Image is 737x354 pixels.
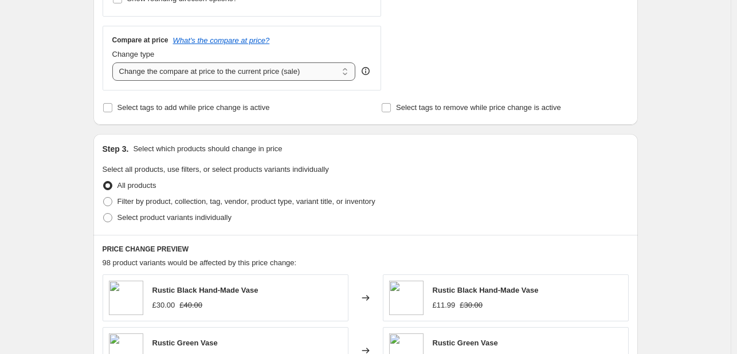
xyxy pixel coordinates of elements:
img: M02102019007_80x.jpg [389,281,424,315]
span: Select tags to add while price change is active [117,103,270,112]
h3: Compare at price [112,36,168,45]
img: M02102019007_80x.jpg [109,281,143,315]
span: 98 product variants would be affected by this price change: [103,258,297,267]
span: Rustic Black Hand-Made Vase [433,286,539,294]
span: Rustic Green Vase [152,339,218,347]
div: £30.00 [152,300,175,311]
span: Change type [112,50,155,58]
span: Select tags to remove while price change is active [396,103,561,112]
div: £11.99 [433,300,456,311]
span: Filter by product, collection, tag, vendor, product type, variant title, or inventory [117,197,375,206]
span: All products [117,181,156,190]
span: Select all products, use filters, or select products variants individually [103,165,329,174]
span: Rustic Green Vase [433,339,498,347]
p: Select which products should change in price [133,143,282,155]
strike: £30.00 [460,300,483,311]
span: Rustic Black Hand-Made Vase [152,286,258,294]
span: Select product variants individually [117,213,232,222]
h2: Step 3. [103,143,129,155]
button: What's the compare at price? [173,36,270,45]
div: help [360,65,371,77]
strike: £40.00 [179,300,202,311]
h6: PRICE CHANGE PREVIEW [103,245,629,254]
